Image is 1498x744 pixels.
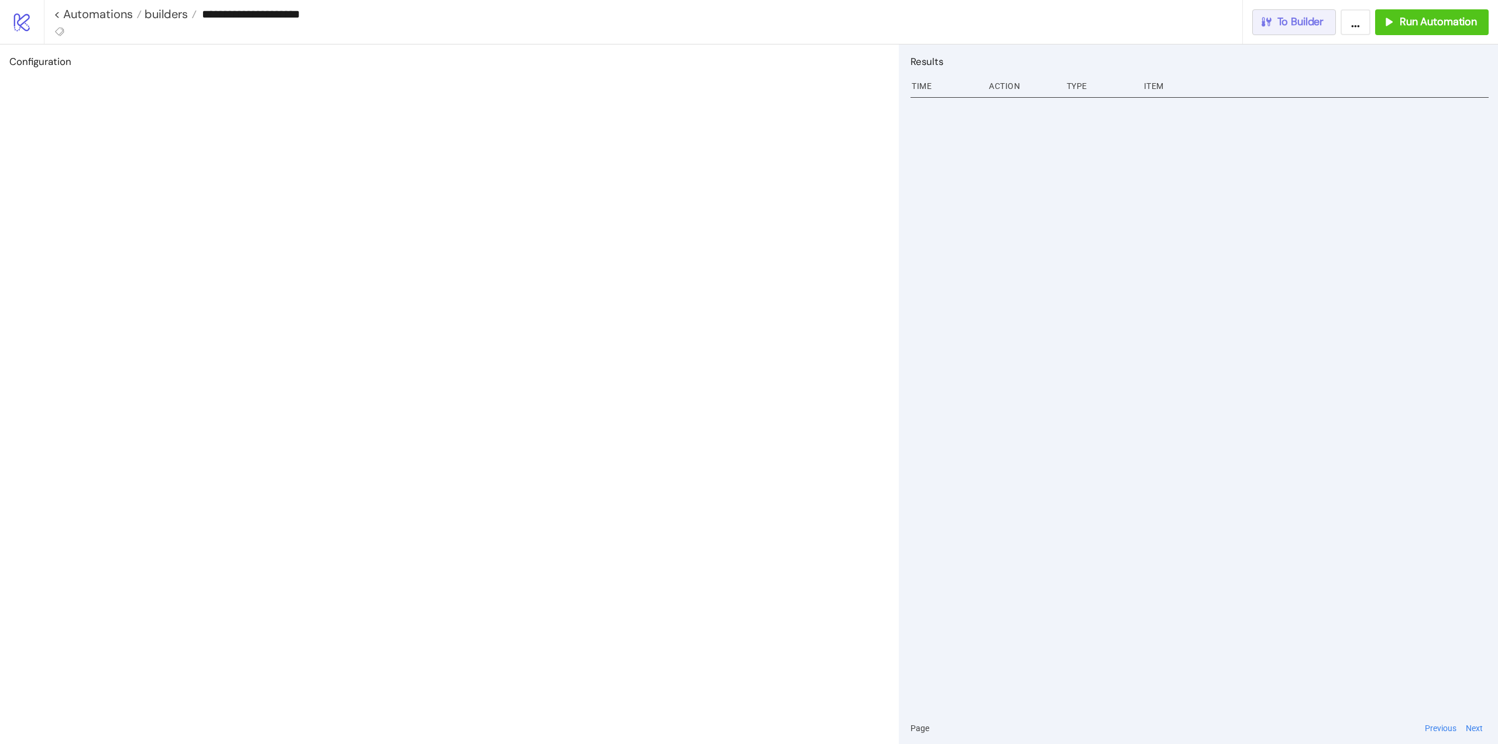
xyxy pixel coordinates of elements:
[911,54,1489,69] h2: Results
[1252,9,1336,35] button: To Builder
[142,6,188,22] span: builders
[1277,15,1324,29] span: To Builder
[1375,9,1489,35] button: Run Automation
[1143,75,1489,97] div: Item
[1066,75,1135,97] div: Type
[1421,722,1460,735] button: Previous
[142,8,197,20] a: builders
[988,75,1057,97] div: Action
[1341,9,1370,35] button: ...
[1400,15,1477,29] span: Run Automation
[54,8,142,20] a: < Automations
[1462,722,1486,735] button: Next
[911,722,929,735] span: Page
[9,54,889,69] h2: Configuration
[911,75,980,97] div: Time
